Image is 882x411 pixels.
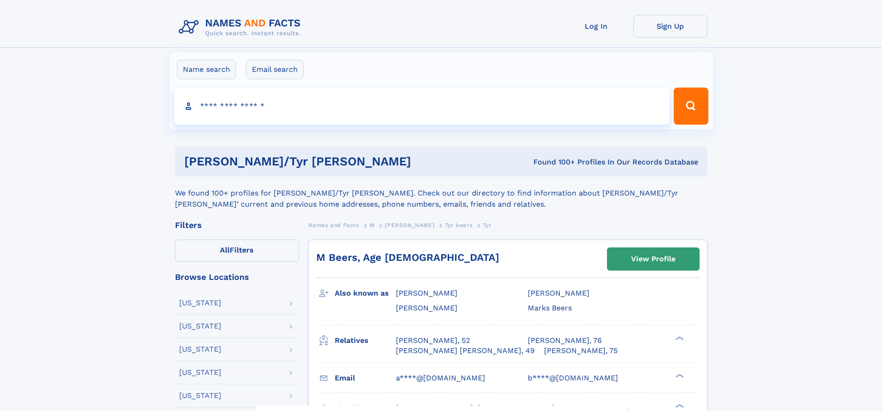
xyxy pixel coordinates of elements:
[544,346,618,356] a: [PERSON_NAME], 75
[335,333,396,348] h3: Relatives
[175,177,707,210] div: We found 100+ profiles for [PERSON_NAME]/Tyr [PERSON_NAME]. Check out our directory to find infor...
[175,221,299,229] div: Filters
[335,285,396,301] h3: Also known as
[445,222,472,228] span: Tyr beers
[396,289,457,297] span: [PERSON_NAME]
[528,335,602,346] a: [PERSON_NAME], 76
[559,15,633,38] a: Log In
[472,157,698,167] div: Found 100+ Profiles In Our Records Database
[673,403,684,409] div: ❯
[445,219,472,231] a: Tyr beers
[175,273,299,281] div: Browse Locations
[316,252,499,263] a: M Beers, Age [DEMOGRAPHIC_DATA]
[335,370,396,386] h3: Email
[674,88,708,125] button: Search Button
[385,219,434,231] a: [PERSON_NAME]
[528,304,572,312] span: Marks Beers
[483,222,492,228] span: Tyr
[175,240,299,262] label: Filters
[631,248,676,270] div: View Profile
[308,219,359,231] a: Names and Facts
[396,304,457,312] span: [PERSON_NAME]
[396,346,535,356] a: [PERSON_NAME] [PERSON_NAME], 49
[673,373,684,379] div: ❯
[369,219,375,231] a: M
[177,60,236,79] label: Name search
[633,15,707,38] a: Sign Up
[396,335,470,346] a: [PERSON_NAME], 52
[385,222,434,228] span: [PERSON_NAME]
[179,322,221,330] div: [US_STATE]
[179,392,221,399] div: [US_STATE]
[175,15,308,40] img: Logo Names and Facts
[528,289,589,297] span: [PERSON_NAME]
[673,335,684,341] div: ❯
[184,156,472,167] h1: [PERSON_NAME]/tyr [PERSON_NAME]
[607,248,699,270] a: View Profile
[179,346,221,353] div: [US_STATE]
[246,60,304,79] label: Email search
[179,369,221,376] div: [US_STATE]
[174,88,670,125] input: search input
[369,222,375,228] span: M
[179,299,221,307] div: [US_STATE]
[220,246,230,254] span: All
